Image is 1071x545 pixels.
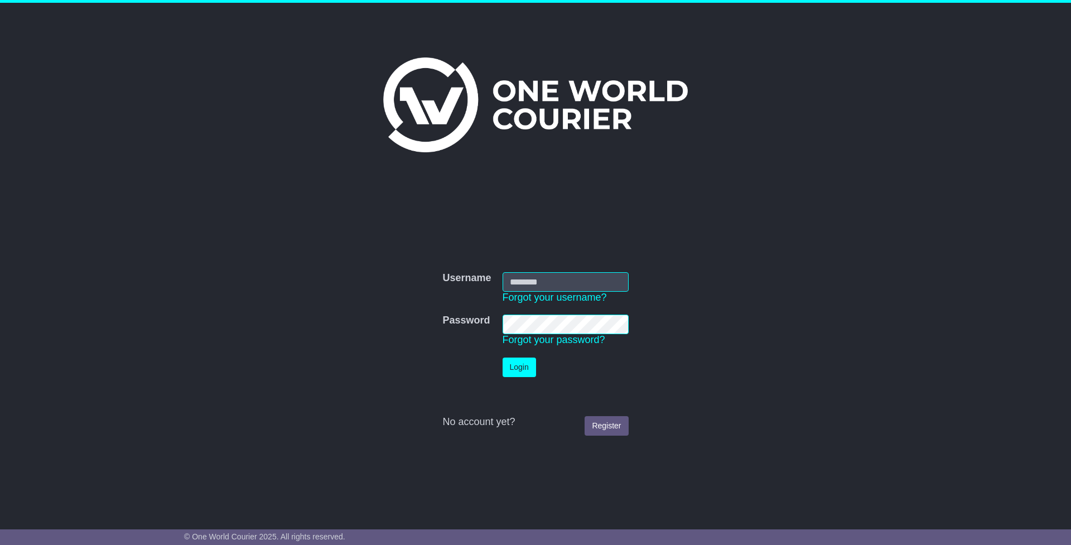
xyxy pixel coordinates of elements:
div: No account yet? [442,416,628,428]
label: Password [442,315,490,327]
a: Forgot your password? [503,334,605,345]
a: Forgot your username? [503,292,607,303]
button: Login [503,358,536,377]
span: © One World Courier 2025. All rights reserved. [184,532,345,541]
img: One World [383,57,688,152]
label: Username [442,272,491,284]
a: Register [585,416,628,436]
